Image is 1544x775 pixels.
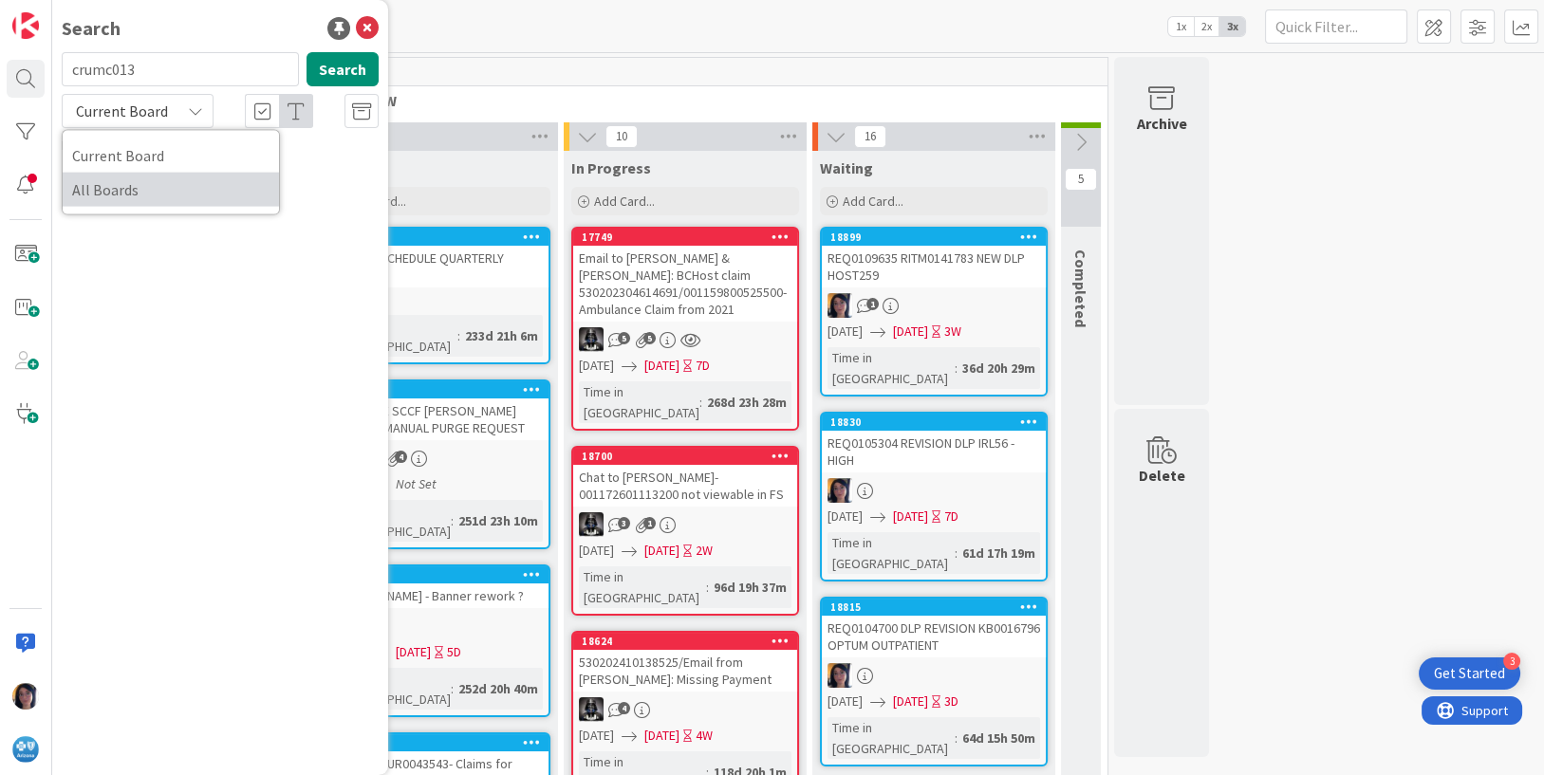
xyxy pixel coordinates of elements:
div: 3 [1503,653,1520,670]
span: 1 [866,298,879,310]
div: REQ0104700 DLP REVISION KB0016796 OPTUM OUTPATIENT [822,616,1046,657]
span: [DATE] [644,726,679,746]
span: : [457,325,460,346]
span: [DATE] [579,356,614,376]
span: [DATE] [893,322,928,341]
div: Delete [1139,464,1185,487]
span: 1x [1168,17,1194,36]
div: Time in [GEOGRAPHIC_DATA] [579,381,699,423]
span: [DATE] [828,322,863,341]
div: REQ0105304 REVISION DLP IRL56 - HIGH [822,431,1046,472]
span: : [706,577,709,598]
input: Quick Filter... [1265,9,1407,44]
div: 233d 21h 6m [460,325,543,346]
div: 530202410138525/Email from [PERSON_NAME]: Missing Payment [573,650,797,692]
span: 1 [643,517,656,529]
div: TC [325,614,549,638]
div: 18624 [582,635,797,648]
span: All Boards [72,175,270,204]
div: [PERSON_NAME] - Banner rework ? [325,583,549,608]
div: 18899 [830,231,1046,244]
div: DRG FEE SCHEDULE QUARTERLY UPDATES [325,246,549,287]
div: Time in [GEOGRAPHIC_DATA] [579,566,706,608]
div: 18899REQ0109635 RITM0141783 NEW DLP HOST259 [822,229,1046,287]
div: TC [822,478,1046,503]
div: 3D [944,692,958,711]
div: 18624530202410138525/Email from [PERSON_NAME]: Missing Payment [573,633,797,692]
img: avatar [12,736,39,763]
span: [DATE] [644,541,679,561]
img: TC [828,293,852,318]
div: 36d 20h 29m [958,358,1040,378]
span: [DATE] [828,507,863,526]
div: 4W [696,726,713,746]
div: 17820 [333,736,549,749]
img: Visit kanbanzone.com [12,12,39,39]
div: Get Started [1434,664,1505,683]
div: TC [822,663,1046,688]
div: 18624 [573,633,797,650]
img: TC [828,663,852,688]
div: 61d 17h 19m [958,543,1040,563]
img: KG [579,327,604,352]
div: KG [573,697,797,722]
span: [DATE] [579,726,614,746]
div: KG [573,327,797,352]
span: 5 [1065,168,1097,191]
div: 252d 20h 40m [454,678,543,699]
div: 268d 23h 28m [702,392,791,413]
span: [DATE] [893,507,928,526]
span: [DATE] [579,541,614,561]
div: 18118 [325,229,549,246]
span: Add Card... [594,193,655,210]
div: 18830 [830,415,1046,429]
span: 4 [395,451,407,463]
span: [DATE] [396,642,431,662]
span: [DATE] [644,356,679,376]
div: Time in [GEOGRAPHIC_DATA] [330,500,451,542]
span: [DATE] [893,692,928,711]
div: Search [62,14,121,43]
div: TC [325,446,549,471]
a: All Boards [63,173,279,207]
div: 18035 [333,568,549,581]
div: 2W [696,541,713,561]
div: 7D [944,507,958,526]
div: 17820 [325,734,549,751]
img: KG [579,697,604,722]
div: 18041DUPLICATE SCCF [PERSON_NAME] DATE 087 MANUAL PURGE REQUEST [325,381,549,440]
button: Search [307,52,379,86]
img: TC [828,478,852,503]
div: 18815 [830,600,1046,614]
div: 18118DRG FEE SCHEDULE QUARTERLY UPDATES [325,229,549,287]
span: WORKFLOW [318,91,1084,110]
div: 18815REQ0104700 DLP REVISION KB0016796 OPTUM OUTPATIENT [822,599,1046,657]
span: 4 [618,702,630,714]
span: : [451,510,454,531]
span: [DATE] [828,692,863,711]
div: TC [822,293,1046,318]
span: : [451,678,454,699]
div: 18815 [822,599,1046,616]
input: Search for title... [62,52,299,86]
div: 17749 [573,229,797,246]
span: Completed [1071,249,1090,327]
div: KG [573,512,797,537]
div: 96d 19h 37m [709,577,791,598]
span: 16 [854,125,886,148]
div: Time in [GEOGRAPHIC_DATA] [828,347,955,389]
div: Open Get Started checklist, remaining modules: 3 [1419,657,1520,690]
i: Not Set [396,475,437,492]
div: 17749 [582,231,797,244]
div: 18830REQ0105304 REVISION DLP IRL56 - HIGH [822,414,1046,472]
img: KG [579,512,604,537]
div: Time in [GEOGRAPHIC_DATA] [330,315,457,357]
div: Time in [GEOGRAPHIC_DATA] [828,717,955,759]
span: 10 [605,125,638,148]
span: : [955,543,958,563]
div: 7D [696,356,710,376]
div: REQ0109635 RITM0141783 NEW DLP HOST259 [822,246,1046,287]
span: 5 [643,332,656,344]
span: 3x [1219,17,1245,36]
div: Email to [PERSON_NAME] & [PERSON_NAME]: BCHost claim 530202304614691/001159800525500-Ambulance Cl... [573,246,797,322]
